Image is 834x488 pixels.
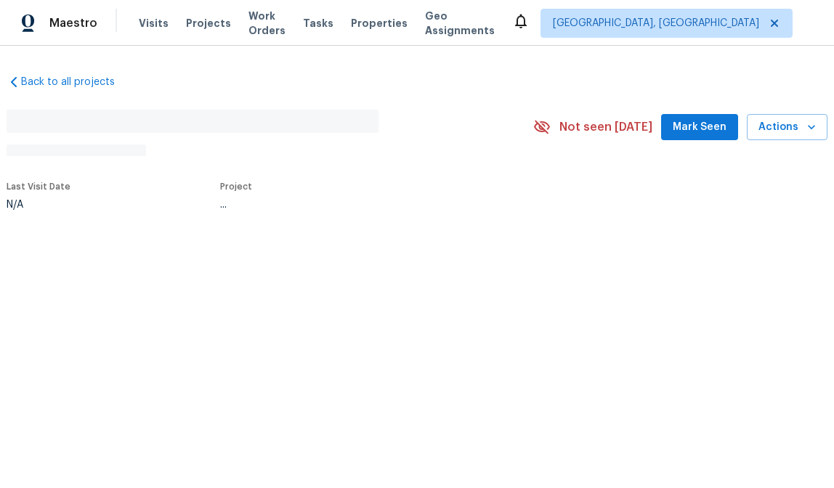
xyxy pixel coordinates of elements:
[7,200,70,210] div: N/A
[553,16,759,30] span: [GEOGRAPHIC_DATA], [GEOGRAPHIC_DATA]
[747,114,827,141] button: Actions
[49,16,97,30] span: Maestro
[7,182,70,191] span: Last Visit Date
[220,200,499,210] div: ...
[139,16,169,30] span: Visits
[661,114,738,141] button: Mark Seen
[220,182,252,191] span: Project
[351,16,408,30] span: Properties
[248,9,286,38] span: Work Orders
[303,18,333,28] span: Tasks
[559,120,652,134] span: Not seen [DATE]
[758,118,816,137] span: Actions
[425,9,495,38] span: Geo Assignments
[7,75,146,89] a: Back to all projects
[673,118,726,137] span: Mark Seen
[186,16,231,30] span: Projects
